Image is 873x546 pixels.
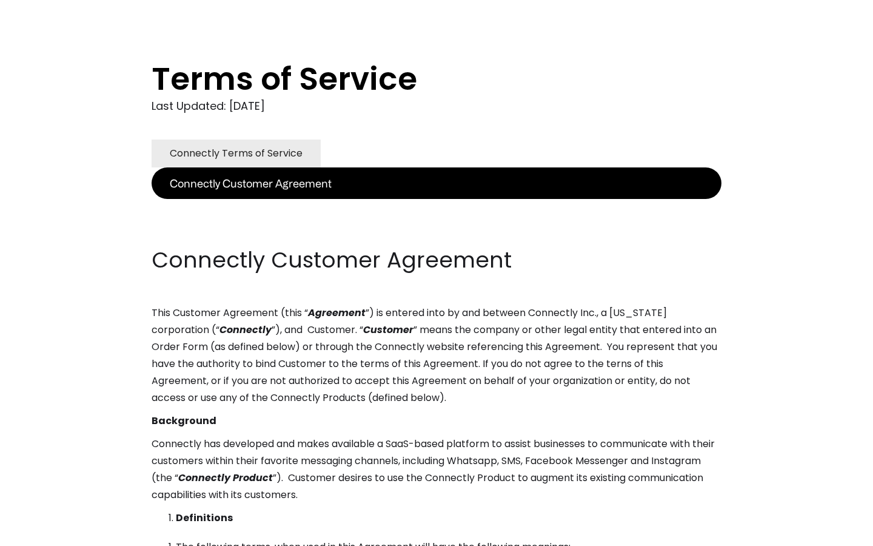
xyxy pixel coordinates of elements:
[178,471,273,485] em: Connectly Product
[170,145,303,162] div: Connectly Terms of Service
[152,199,721,216] p: ‍
[176,511,233,525] strong: Definitions
[152,305,721,406] p: This Customer Agreement (this “ ”) is entered into by and between Connectly Inc., a [US_STATE] co...
[152,436,721,504] p: Connectly has developed and makes available a SaaS-based platform to assist businesses to communi...
[152,414,216,428] strong: Background
[152,61,673,97] h1: Terms of Service
[219,323,272,337] em: Connectly
[152,245,721,275] h2: Connectly Customer Agreement
[308,306,366,320] em: Agreement
[24,525,73,542] ul: Language list
[12,524,73,542] aside: Language selected: English
[152,97,721,115] div: Last Updated: [DATE]
[363,323,413,337] em: Customer
[152,222,721,239] p: ‍
[170,175,332,192] div: Connectly Customer Agreement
